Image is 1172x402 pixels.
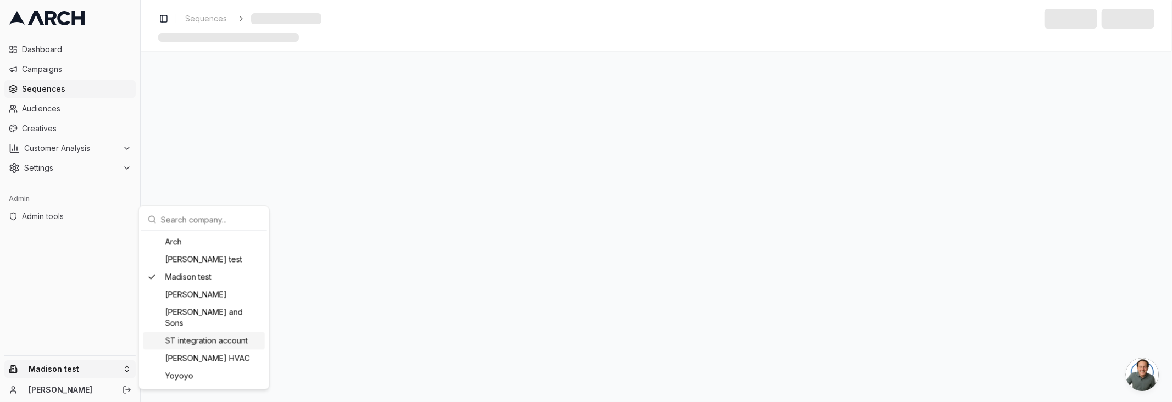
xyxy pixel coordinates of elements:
div: Madison test [143,268,265,286]
div: [PERSON_NAME] [143,286,265,303]
div: Suggestions [141,231,267,387]
div: [PERSON_NAME] HVAC [143,349,265,367]
div: ST integration account [143,332,265,349]
input: Search company... [161,208,260,230]
div: Yoyoyo [143,367,265,384]
div: [PERSON_NAME] test [143,250,265,268]
div: Arch [143,233,265,250]
div: [PERSON_NAME] and Sons [143,303,265,332]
